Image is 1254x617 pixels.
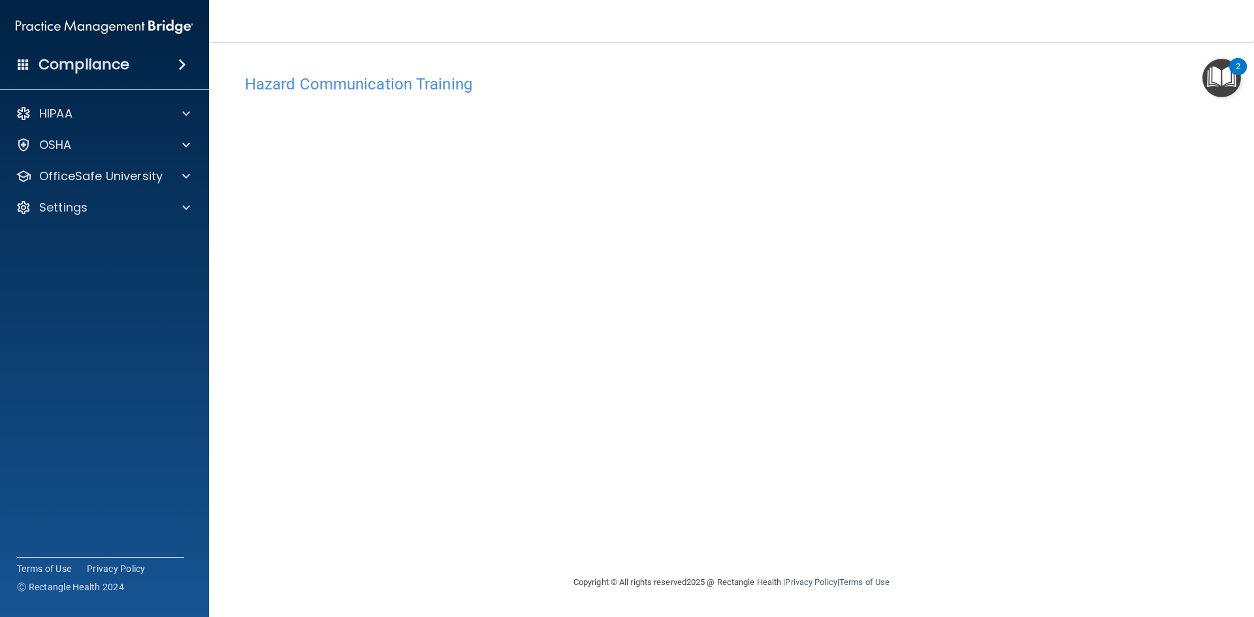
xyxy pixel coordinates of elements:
[39,55,129,74] h4: Compliance
[1202,59,1241,97] button: Open Resource Center, 2 new notifications
[17,580,124,593] span: Ⓒ Rectangle Health 2024
[245,100,911,531] iframe: HCT
[785,577,837,587] a: Privacy Policy
[39,106,72,121] p: HIPAA
[1236,67,1240,84] div: 2
[16,200,190,215] a: Settings
[493,562,970,603] div: Copyright © All rights reserved 2025 @ Rectangle Health | |
[16,137,190,153] a: OSHA
[39,168,163,184] p: OfficeSafe University
[39,200,88,215] p: Settings
[245,76,1218,93] h4: Hazard Communication Training
[16,168,190,184] a: OfficeSafe University
[17,562,71,575] a: Terms of Use
[87,562,146,575] a: Privacy Policy
[839,577,890,587] a: Terms of Use
[16,106,190,121] a: HIPAA
[39,137,72,153] p: OSHA
[16,14,193,40] img: PMB logo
